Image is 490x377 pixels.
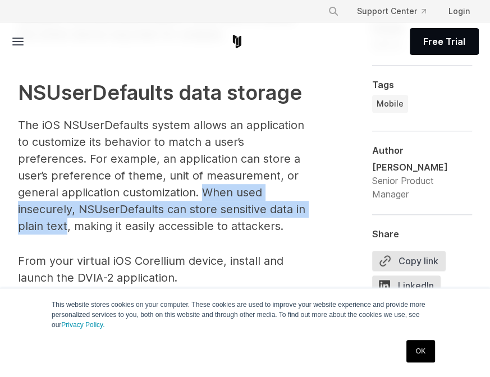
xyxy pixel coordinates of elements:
[319,1,479,21] div: Navigation Menu
[439,1,479,21] a: Login
[372,79,472,90] div: Tags
[18,117,315,235] p: The iOS NSUserDefaults system allows an application to customize its behavior to match a user’s p...
[372,145,472,156] div: Author
[348,1,435,21] a: Support Center
[372,228,472,240] div: Share
[372,174,472,201] div: Senior Product Manager
[372,95,408,113] a: Mobile
[372,160,472,174] div: [PERSON_NAME]
[18,252,315,286] p: From your virtual iOS Corellium device, install and launch the DVIA-2 application.
[377,98,404,109] span: Mobile
[372,275,441,296] span: LinkedIn
[406,340,435,362] a: OK
[230,35,244,48] a: Corellium Home
[372,251,446,271] button: Copy link
[323,1,344,21] button: Search
[423,35,465,48] span: Free Trial
[61,321,104,329] a: Privacy Policy.
[410,28,479,55] a: Free Trial
[52,300,438,330] p: This website stores cookies on your computer. These cookies are used to improve your website expe...
[18,77,315,108] h2: NSUserDefaults data storage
